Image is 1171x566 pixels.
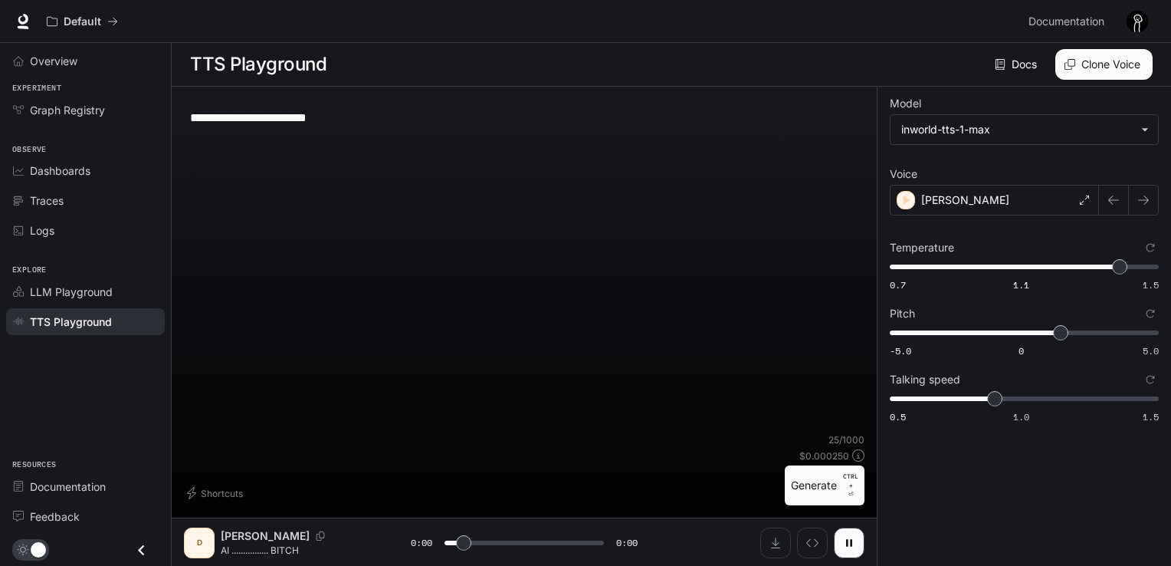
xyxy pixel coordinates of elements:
a: Graph Registry [6,97,165,123]
button: Reset to default [1142,371,1159,388]
button: Shortcuts [184,481,249,505]
div: inworld-tts-1-max [901,122,1133,137]
a: Dashboards [6,157,165,184]
button: All workspaces [40,6,125,37]
button: Inspect [797,528,828,558]
a: Documentation [6,473,165,500]
p: Default [64,15,101,28]
span: Overview [30,53,77,69]
span: TTS Playground [30,314,112,330]
p: 25 / 1000 [828,433,864,446]
span: 0:00 [616,535,638,551]
p: AI ................ BITCH [221,544,374,557]
span: 1.1 [1013,278,1029,291]
p: [PERSON_NAME] [221,528,310,544]
p: Talking speed [890,374,960,385]
span: Graph Registry [30,102,105,118]
span: 1.5 [1143,410,1159,423]
span: 0 [1018,344,1024,357]
button: Clone Voice [1055,49,1153,80]
a: Traces [6,187,165,214]
p: Temperature [890,242,954,253]
button: Reset to default [1142,239,1159,256]
a: Docs [992,49,1043,80]
span: 0:00 [411,535,432,551]
button: GenerateCTRL +⏎ [785,466,864,505]
button: User avatar [1122,6,1153,37]
a: Logs [6,217,165,244]
span: Dark mode toggle [31,541,46,558]
img: User avatar [1127,11,1148,32]
button: Copy Voice ID [310,531,331,541]
div: D [187,531,212,555]
span: 1.5 [1143,278,1159,291]
span: Dashboards [30,163,90,179]
div: inworld-tts-1-max [891,115,1158,144]
a: Overview [6,48,165,74]
button: Reset to default [1142,305,1159,322]
a: Documentation [1022,6,1116,37]
a: LLM Playground [6,278,165,305]
span: 5.0 [1143,344,1159,357]
span: Documentation [1028,12,1104,31]
span: Feedback [30,508,80,525]
p: Model [890,98,921,109]
button: Close drawer [124,535,159,566]
span: LLM Playground [30,284,113,300]
span: Traces [30,193,64,209]
span: Documentation [30,479,106,495]
p: ⏎ [843,472,858,499]
span: 1.0 [1013,410,1029,423]
a: Feedback [6,503,165,530]
a: TTS Playground [6,308,165,335]
span: 0.7 [890,278,906,291]
p: Voice [890,169,917,179]
span: 0.5 [890,410,906,423]
h1: TTS Playground [190,49,326,80]
p: CTRL + [843,472,858,490]
p: $ 0.000250 [799,449,849,462]
p: Pitch [890,308,915,319]
p: [PERSON_NAME] [921,193,1009,208]
span: -5.0 [890,344,911,357]
span: Logs [30,222,54,239]
button: Download audio [760,528,791,558]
